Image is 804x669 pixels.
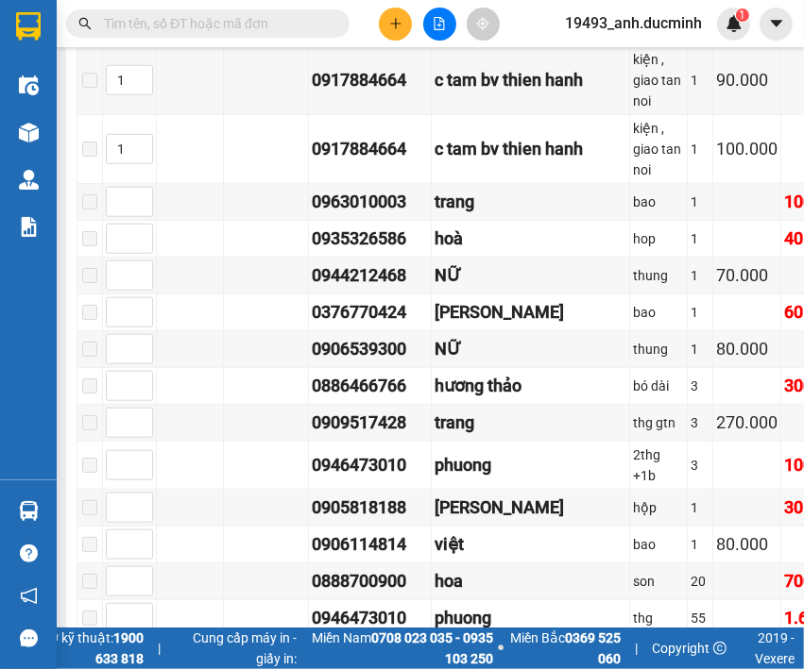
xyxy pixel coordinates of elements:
[432,331,630,368] td: NỮ
[312,136,428,162] div: 0917884664
[312,452,428,478] div: 0946473010
[432,563,630,600] td: hoa
[508,627,621,669] span: Miền Bắc
[309,405,432,442] td: 0909517428
[435,531,626,558] div: việt
[633,444,684,486] div: 2thg +1b
[312,226,428,252] div: 0935326586
[716,67,778,93] div: 90.000
[432,490,630,527] td: minh thong
[633,265,684,286] div: thung
[691,534,710,555] div: 1
[20,629,38,647] span: message
[716,262,778,289] div: 70.000
[433,17,446,30] span: file-add
[713,642,727,655] span: copyright
[432,46,630,115] td: c tam bv thien hanh
[432,405,630,442] td: trang
[432,258,630,294] td: NỮ
[19,170,39,190] img: warehouse-icon
[312,373,428,399] div: 0886466766
[435,299,626,326] div: [PERSON_NAME]
[19,501,39,521] img: warehouse-icon
[432,221,630,258] td: hoà
[312,189,428,215] div: 0963010003
[739,8,745,22] span: 1
[389,17,402,30] span: plus
[633,571,684,592] div: son
[432,294,630,331] td: lữ nhung
[312,605,428,631] div: 0946473010
[435,568,626,594] div: hoa
[691,608,710,628] div: 55
[636,638,639,659] span: |
[312,336,428,362] div: 0906539300
[435,336,626,362] div: NỮ
[312,299,428,326] div: 0376770424
[633,228,684,249] div: hop
[312,568,428,594] div: 0888700900
[78,17,92,30] span: search
[691,228,710,249] div: 1
[435,262,626,289] div: NỮ
[691,192,710,212] div: 1
[423,8,456,41] button: file-add
[435,67,626,93] div: c tam bv thien hanh
[19,217,39,237] img: solution-icon
[435,494,626,521] div: [PERSON_NAME]
[19,123,39,142] img: warehouse-icon
[716,336,778,362] div: 80.000
[104,13,327,34] input: Tìm tên, số ĐT hoặc mã đơn
[691,70,710,91] div: 1
[371,630,493,666] strong: 0708 023 035 - 0935 103 250
[768,15,785,32] span: caret-down
[309,184,432,221] td: 0963010003
[309,527,432,563] td: 0906114814
[566,630,622,666] strong: 0369 525 060
[309,563,432,600] td: 0888700900
[435,373,626,399] div: hương thảo
[312,531,428,558] div: 0906114814
[633,302,684,323] div: bao
[435,452,626,478] div: phuong
[175,627,297,669] span: Cung cấp máy in - giấy in:
[435,410,626,436] div: trang
[633,534,684,555] div: bao
[691,412,710,433] div: 3
[716,410,778,436] div: 270.000
[633,497,684,518] div: hộp
[20,544,38,562] span: question-circle
[691,497,710,518] div: 1
[726,15,743,32] img: icon-new-feature
[312,410,428,436] div: 0909517428
[716,136,778,162] div: 100.000
[309,294,432,331] td: 0376770424
[309,368,432,405] td: 0886466766
[309,490,432,527] td: 0905818188
[498,644,504,652] span: ⚪️
[633,376,684,396] div: bó dài
[312,494,428,521] div: 0905818188
[432,527,630,563] td: việt
[691,302,710,323] div: 1
[633,339,684,360] div: thung
[309,442,432,490] td: 0946473010
[432,184,630,221] td: trang
[633,118,684,180] div: kiện , giao tan noi
[716,531,778,558] div: 80.000
[760,8,793,41] button: caret-down
[633,608,684,628] div: thg
[633,412,684,433] div: thg gtn
[435,136,626,162] div: c tam bv thien hanh
[19,75,39,95] img: warehouse-icon
[379,8,412,41] button: plus
[95,630,144,666] strong: 1900 633 818
[432,368,630,405] td: hương thảo
[691,455,710,476] div: 3
[158,638,161,659] span: |
[633,192,684,212] div: bao
[467,8,500,41] button: aim
[309,115,432,184] td: 0917884664
[432,442,630,490] td: phuong
[691,139,710,159] div: 1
